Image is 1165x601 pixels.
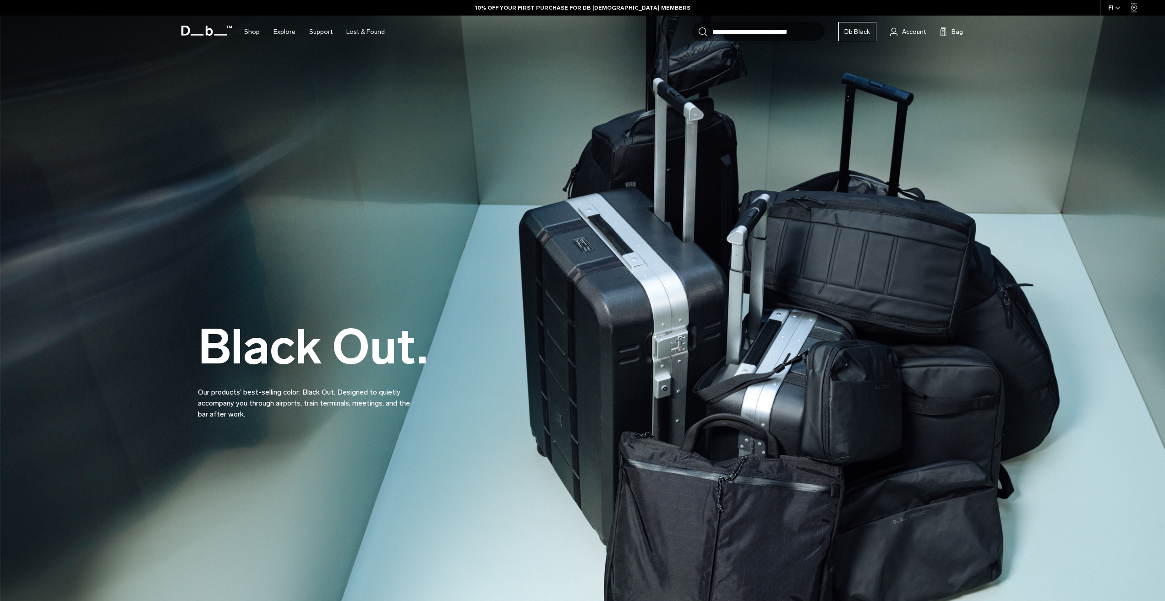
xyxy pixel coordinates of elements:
[890,26,926,37] a: Account
[237,16,392,48] nav: Main Navigation
[952,27,963,37] span: Bag
[244,16,260,48] a: Shop
[902,27,926,37] span: Account
[309,16,333,48] a: Support
[198,323,428,371] h2: Black Out.
[940,26,963,37] button: Bag
[198,376,418,420] p: Our products’ best-selling color: Black Out. Designed to quietly accompany you through airports, ...
[475,4,690,12] a: 10% OFF YOUR FIRST PURCHASE FOR DB [DEMOGRAPHIC_DATA] MEMBERS
[273,16,295,48] a: Explore
[346,16,385,48] a: Lost & Found
[838,22,876,41] a: Db Black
